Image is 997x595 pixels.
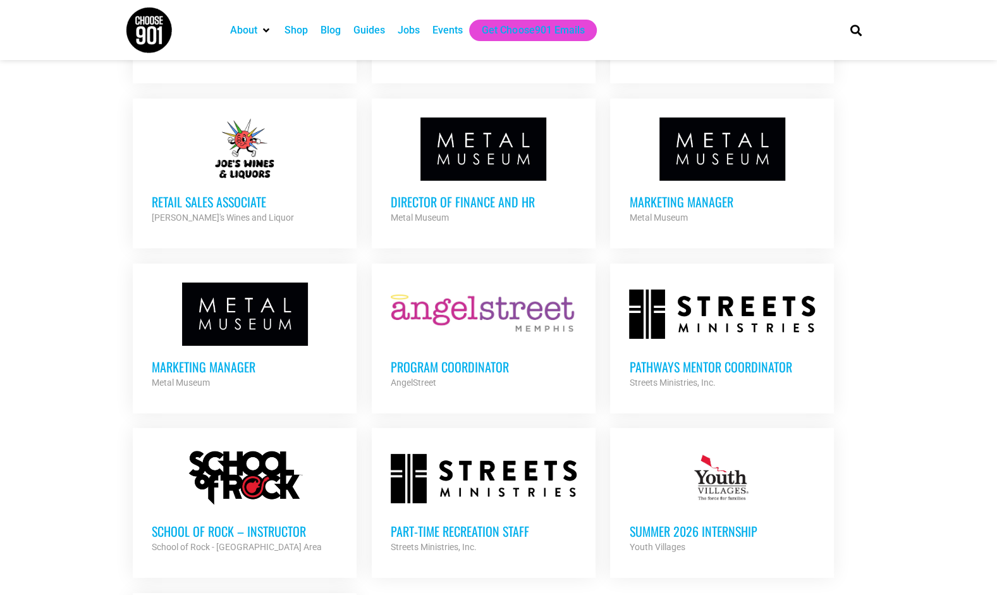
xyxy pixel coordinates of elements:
[610,264,834,409] a: Pathways Mentor Coordinator Streets Ministries, Inc.
[133,428,357,574] a: School of Rock – Instructor School of Rock - [GEOGRAPHIC_DATA] Area
[372,264,596,409] a: Program Coordinator AngelStreet
[629,359,815,375] h3: Pathways Mentor Coordinator
[482,23,584,38] a: Get Choose901 Emails
[629,212,687,223] strong: Metal Museum
[152,359,338,375] h3: Marketing Manager
[629,193,815,210] h3: Marketing Manager
[398,23,420,38] a: Jobs
[610,428,834,574] a: Summer 2026 Internship Youth Villages
[610,99,834,244] a: Marketing Manager Metal Museum
[391,523,577,539] h3: Part-time Recreation Staff
[432,23,463,38] a: Events
[391,542,477,552] strong: Streets Ministries, Inc.
[391,212,449,223] strong: Metal Museum
[224,20,278,41] div: About
[152,523,338,539] h3: School of Rock – Instructor
[845,20,866,40] div: Search
[629,542,685,552] strong: Youth Villages
[391,193,577,210] h3: Director of Finance and HR
[152,212,294,223] strong: [PERSON_NAME]'s Wines and Liquor
[391,359,577,375] h3: Program Coordinator
[629,377,715,388] strong: Streets Ministries, Inc.
[321,23,341,38] a: Blog
[391,377,436,388] strong: AngelStreet
[629,523,815,539] h3: Summer 2026 Internship
[152,542,322,552] strong: School of Rock - [GEOGRAPHIC_DATA] Area
[353,23,385,38] a: Guides
[152,193,338,210] h3: Retail Sales Associate
[372,428,596,574] a: Part-time Recreation Staff Streets Ministries, Inc.
[372,99,596,244] a: Director of Finance and HR Metal Museum
[133,264,357,409] a: Marketing Manager Metal Museum
[284,23,308,38] a: Shop
[230,23,257,38] a: About
[133,99,357,244] a: Retail Sales Associate [PERSON_NAME]'s Wines and Liquor
[152,377,210,388] strong: Metal Museum
[224,20,828,41] nav: Main nav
